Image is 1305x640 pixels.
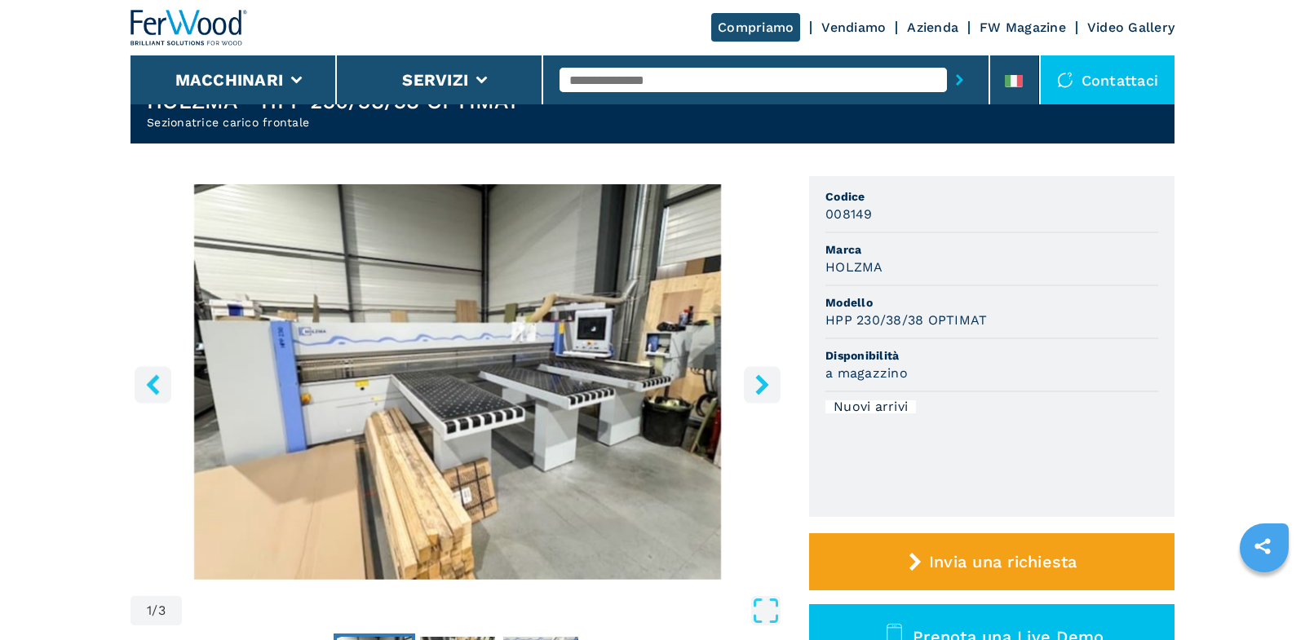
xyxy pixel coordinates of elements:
[1041,55,1175,104] div: Contattaci
[1057,72,1073,88] img: Contattaci
[825,205,873,223] h3: 008149
[929,552,1077,572] span: Invia una richiesta
[135,366,171,403] button: left-button
[825,400,916,413] div: Nuovi arrivi
[825,258,883,276] h3: HOLZMA
[825,347,1158,364] span: Disponibilità
[980,20,1066,35] a: FW Magazine
[711,13,800,42] a: Compriamo
[947,61,972,99] button: submit-button
[147,604,152,617] span: 1
[825,241,1158,258] span: Marca
[402,70,468,90] button: Servizi
[1236,567,1293,628] iframe: Chat
[147,114,520,130] h2: Sezionatrice carico frontale
[744,366,781,403] button: right-button
[186,596,781,625] button: Open Fullscreen
[809,533,1174,590] button: Invia una richiesta
[152,604,157,617] span: /
[1087,20,1174,35] a: Video Gallery
[907,20,958,35] a: Azienda
[130,184,785,580] div: Go to Slide 1
[175,70,284,90] button: Macchinari
[130,184,785,580] img: Sezionatrice carico frontale HOLZMA HPP 230/38/38 OPTIMAT
[1242,526,1283,567] a: sharethis
[825,364,908,382] h3: a magazzino
[825,188,1158,205] span: Codice
[158,604,166,617] span: 3
[821,20,886,35] a: Vendiamo
[825,294,1158,311] span: Modello
[130,10,248,46] img: Ferwood
[825,311,987,329] h3: HPP 230/38/38 OPTIMAT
